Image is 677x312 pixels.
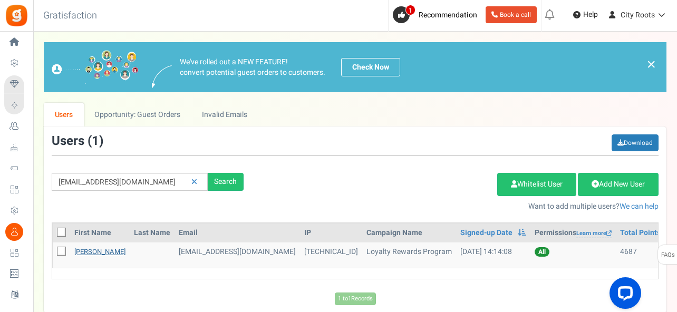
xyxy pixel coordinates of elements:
[661,245,675,265] span: FAQs
[175,223,300,242] th: Email
[405,5,415,15] span: 1
[5,4,28,27] img: Gratisfaction
[191,103,258,126] a: Invalid Emails
[393,6,481,23] a: 1 Recommendation
[130,223,175,242] th: Last Name
[74,247,125,257] a: [PERSON_NAME]
[300,223,362,242] th: IP
[175,242,300,268] td: General
[535,247,549,257] span: All
[70,223,130,242] th: First Name
[52,173,208,191] input: Search by email or name
[44,103,84,126] a: Users
[341,58,400,76] a: Check Now
[84,103,191,126] a: Opportunity: Guest Orders
[620,228,661,238] a: Total Points
[186,173,202,191] a: Reset
[578,173,659,196] a: Add New User
[52,50,139,84] img: images
[362,223,456,242] th: Campaign Name
[208,173,244,191] div: Search
[300,242,362,268] td: [TECHNICAL_ID]
[259,201,659,212] p: Want to add multiple users?
[612,134,659,151] a: Download
[152,65,172,88] img: images
[569,6,602,23] a: Help
[497,173,576,196] a: Whitelist User
[32,5,109,26] h3: Gratisfaction
[419,9,477,21] span: Recommendation
[581,9,598,20] span: Help
[52,134,103,148] h3: Users ( )
[646,58,656,71] a: ×
[456,242,530,268] td: [DATE] 14:14:08
[460,228,512,238] a: Signed-up Date
[92,132,99,150] span: 1
[486,6,537,23] a: Book a call
[180,57,325,78] p: We've rolled out a NEW FEATURE! convert potential guest orders to customers.
[530,223,616,242] th: Permissions
[620,201,659,212] a: We can help
[362,242,456,268] td: Loyalty Rewards Program
[621,9,655,21] span: City Roots
[576,229,612,238] a: Learn more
